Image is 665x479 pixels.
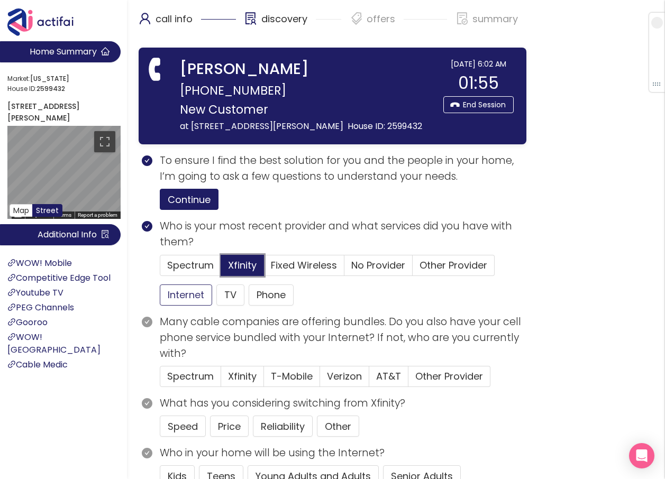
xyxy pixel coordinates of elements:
[156,11,193,27] p: call info
[7,288,16,297] span: link
[160,189,218,210] button: Continue
[94,131,115,152] button: Toggle fullscreen view
[167,259,214,272] span: Spectrum
[420,259,487,272] span: Other Provider
[456,12,469,25] span: file-done
[7,126,121,219] div: Street View
[216,284,244,306] button: TV
[7,316,48,328] a: Gooroo
[160,395,526,411] p: What has you considering switching from Xfinity?
[160,416,206,437] button: Speed
[7,318,16,326] span: link
[629,443,654,468] div: Open Intercom Messenger
[142,398,152,409] span: check-circle
[160,218,526,250] p: Who is your most recent provider and what services did you have with them?
[7,331,101,356] a: WOW! [GEOGRAPHIC_DATA]
[37,84,65,93] strong: 2599432
[443,58,514,70] div: [DATE] 6:02 AM
[261,11,307,27] p: discovery
[180,58,309,80] strong: [PERSON_NAME]
[142,317,152,327] span: check-circle
[36,205,59,216] span: Street
[271,259,337,272] span: Fixed Wireless
[244,11,342,37] div: discovery
[139,11,236,37] div: call info
[57,212,71,218] a: Terms (opens in new tab)
[376,370,401,383] span: AT&T
[7,101,80,123] strong: [STREET_ADDRESS][PERSON_NAME]
[160,284,212,306] button: Internet
[30,74,69,83] strong: [US_STATE]
[142,221,152,232] span: check-circle
[228,370,257,383] span: Xfinity
[160,445,526,461] p: Who in your home will be using the Internet?
[78,212,117,218] a: Report a problem
[7,257,72,269] a: WOW! Mobile
[249,284,294,306] button: Phone
[7,8,84,36] img: Actifai Logo
[415,370,483,383] span: Other Provider
[142,448,152,458] span: check-circle
[7,333,16,341] span: link
[7,301,74,314] a: PEG Channels
[7,287,63,299] a: Youtube TV
[7,259,16,267] span: link
[7,84,117,94] span: House ID:
[228,259,257,272] span: Xfinity
[327,370,362,383] span: Verizon
[244,12,257,25] span: solution
[7,358,68,371] a: Cable Medic
[253,416,313,437] button: Reliability
[210,416,249,437] button: Price
[7,126,121,219] div: Map
[145,58,167,80] span: phone
[456,11,518,37] div: summary
[7,360,16,369] span: link
[271,370,313,383] span: T-Mobile
[180,100,438,119] p: New Customer
[367,11,395,27] p: offers
[180,120,343,132] span: at [STREET_ADDRESS][PERSON_NAME]
[7,273,16,282] span: link
[351,259,405,272] span: No Provider
[443,70,514,96] div: 01:55
[167,370,214,383] span: Spectrum
[142,155,152,166] span: check-circle
[7,303,16,311] span: link
[350,12,363,25] span: tags
[472,11,518,27] p: summary
[139,12,151,25] span: user
[7,74,117,84] span: Market:
[348,120,422,132] span: House ID: 2599432
[160,153,526,185] p: To ensure I find the best solution for you and the people in your home, I’m going to ask a few qu...
[13,205,29,216] span: Map
[7,272,111,284] a: Competitive Edge Tool
[317,416,359,437] button: Other
[160,314,526,362] p: Many cable companies are offering bundles. Do you also have your cell phone service bundled with ...
[350,11,447,37] div: offers
[443,96,514,113] button: End Session
[180,80,286,100] span: [PHONE_NUMBER]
